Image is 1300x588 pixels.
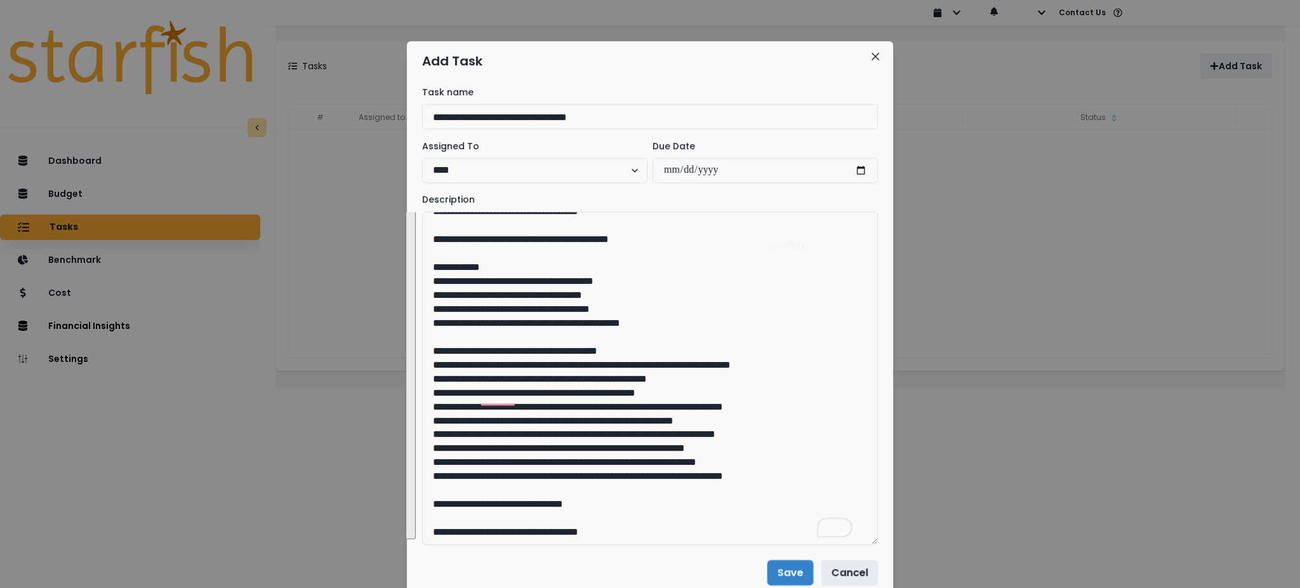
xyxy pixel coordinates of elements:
button: Save [767,560,814,585]
label: Description [422,193,870,206]
header: Add Task [407,41,893,81]
label: Task name [422,86,870,99]
textarea: To enrich screen reader interactions, please activate Accessibility in Grammarly extension settings [422,211,878,545]
label: Due Date [653,140,870,153]
button: Cancel [821,560,878,585]
label: Assigned To [422,140,640,153]
button: Close [865,46,885,67]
